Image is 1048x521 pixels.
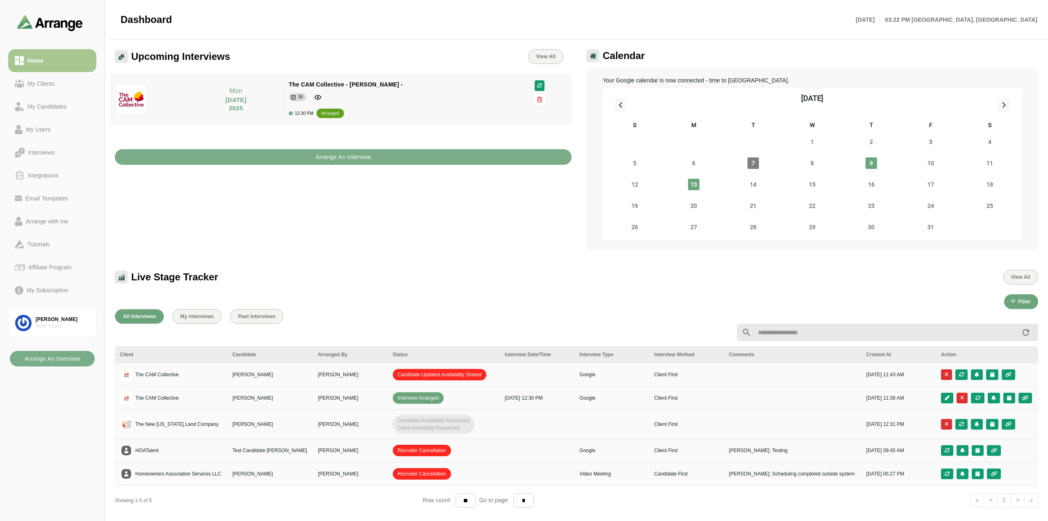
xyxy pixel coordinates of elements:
p: Client First [654,394,719,402]
p: [DATE] 11:43 AM [866,371,931,378]
b: Arrange An Interview [315,149,371,165]
span: Monday, October 20, 2025 [688,200,699,212]
span: Saturday, October 25, 2025 [984,200,996,212]
div: [DATE] [801,93,823,104]
span: Thursday, October 23, 2025 [866,200,877,212]
span: All Interviews [123,314,156,319]
a: [PERSON_NAME]HOA Talent [8,308,96,338]
p: [PERSON_NAME] [318,447,383,454]
a: Integrations [8,164,96,187]
div: HOA Talent [36,323,89,330]
button: Arrange An Interview [10,351,95,366]
p: [PERSON_NAME] [318,421,383,428]
p: [DATE] 11:38 AM [866,394,931,402]
div: Status [393,351,495,358]
p: Google [579,371,644,378]
a: Arrange with me [8,210,96,233]
span: Friday, October 10, 2025 [925,157,936,169]
span: Go to page: [476,497,513,503]
button: Filter [1004,294,1038,309]
span: Sunday, October 26, 2025 [629,221,640,233]
span: Sunday, October 19, 2025 [629,200,640,212]
span: Wednesday, October 22, 2025 [807,200,818,212]
a: My Clients [8,72,96,95]
p: The CAM Collective [135,371,179,378]
div: Showing 1-5 of 5 [115,497,423,504]
span: Row count: [423,497,456,503]
span: Wednesday, October 29, 2025 [807,221,818,233]
span: My Interviews [180,314,214,319]
div: Home [24,56,47,66]
div: S [960,121,1019,131]
i: appended action [1021,328,1031,337]
span: Saturday, October 4, 2025 [984,136,996,148]
img: placeholder logo [120,467,133,480]
p: The New [US_STATE] Land Company [135,421,219,428]
a: View All [528,49,563,64]
span: Past Interviews [238,314,276,319]
p: The CAM Collective [135,394,179,402]
div: [PERSON_NAME]: Scheduling completed outside system [729,470,857,478]
div: 30 [298,93,303,101]
a: Interviews [8,141,96,164]
button: Past Interviews [230,309,283,324]
img: logo [120,391,133,405]
button: My Interviews [172,309,222,324]
span: Thursday, October 16, 2025 [866,179,877,190]
span: Tuesday, October 7, 2025 [747,157,759,169]
p: Candidate First [654,470,719,478]
button: View All [1003,270,1038,284]
p: [PERSON_NAME] [232,394,308,402]
div: T [842,121,901,131]
a: Tutorials [8,233,96,256]
p: [PERSON_NAME] [318,470,383,478]
div: W [783,121,842,131]
p: Google [579,447,644,454]
button: Arrange An Interview [115,149,572,165]
div: T [724,121,783,131]
div: Email Templates [22,193,71,203]
span: Filter [1018,299,1031,305]
p: [PERSON_NAME] [232,371,308,378]
p: [PERSON_NAME] [318,394,383,402]
a: Affiliate Program [8,256,96,279]
a: My Candidates [8,95,96,118]
a: My Subscription [8,279,96,302]
span: Friday, October 24, 2025 [925,200,936,212]
div: Affiliate Program [25,262,75,272]
span: Saturday, October 11, 2025 [984,157,996,169]
span: Monday, October 13, 2025 [688,179,699,190]
a: My Users [8,118,96,141]
span: Calendar [603,50,645,62]
div: 12:30 PM [289,111,313,116]
p: 03:22 PM [GEOGRAPHIC_DATA], [GEOGRAPHIC_DATA] [880,15,1037,25]
img: arrangeai-name-small-logo.4d2b8aee.svg [17,15,83,31]
img: CAM-Collective-Logo_White-Background-(3).jpg [116,84,146,114]
div: Tutorials [24,239,53,249]
button: All Interviews [115,309,164,324]
span: Monday, October 27, 2025 [688,221,699,233]
div: Arrange with me [23,216,72,226]
p: Mon [194,86,279,96]
p: Client First [654,421,719,428]
span: Tuesday, October 14, 2025 [747,179,759,190]
span: View All [536,54,556,59]
span: Recruiter Cancellation [393,445,451,456]
span: Sunday, October 5, 2025 [629,157,640,169]
p: HOATalent [135,447,159,454]
div: [PERSON_NAME] [36,316,89,323]
div: Interview Date/Time [505,351,570,358]
div: Comments [729,351,857,358]
div: Action [941,351,1033,358]
p: [DATE] 2025 [194,96,279,112]
p: [DATE] 12:31 PM [866,421,931,428]
p: [DATE] 12:30 PM [505,394,570,402]
p: [DATE] [856,15,880,25]
p: [PERSON_NAME] [232,421,308,428]
p: Test Candidate [PERSON_NAME] [232,447,308,454]
span: Saturday, October 18, 2025 [984,179,996,190]
span: Live Stage Tracker [131,271,218,283]
span: Interview Arranged [393,392,444,404]
span: Candidate Updated Availability Shared [393,369,487,380]
span: Candidate Availability Requested Client Availability Requested [393,415,474,434]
